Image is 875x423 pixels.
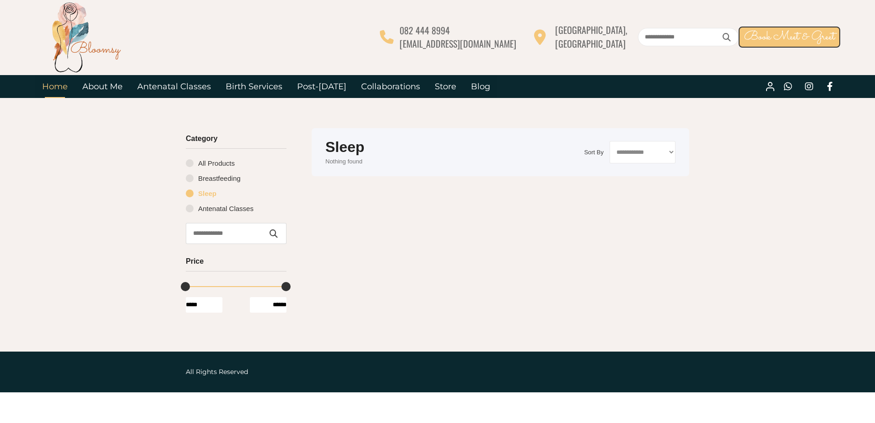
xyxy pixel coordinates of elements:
[464,75,497,98] a: Blog
[325,140,364,154] h1: Sleep
[75,75,130,98] a: About Me
[130,75,218,98] a: Antenatal Classes
[186,368,248,376] span: All Rights Reserved
[584,149,604,155] label: Sort By
[218,75,290,98] a: Birth Services
[186,128,286,156] h3: Category
[555,23,627,37] span: [GEOGRAPHIC_DATA],
[400,37,516,50] span: [EMAIL_ADDRESS][DOMAIN_NAME]
[49,0,123,74] img: Bloomsy
[400,23,450,37] span: 082 444 8994
[739,27,840,48] a: Book Meet & Greet
[290,75,354,98] a: Post-[DATE]
[186,186,286,201] a: Sleep
[354,75,427,98] a: Collaborations
[555,37,626,50] span: [GEOGRAPHIC_DATA]
[186,251,286,278] h3: Price
[35,75,75,98] a: Home
[186,201,286,216] a: Antenatal Classes
[325,158,362,165] span: Nothing found
[186,171,286,186] a: Breastfeeding
[744,28,835,46] span: Book Meet & Greet
[186,156,286,171] a: All Products
[427,75,464,98] a: Store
